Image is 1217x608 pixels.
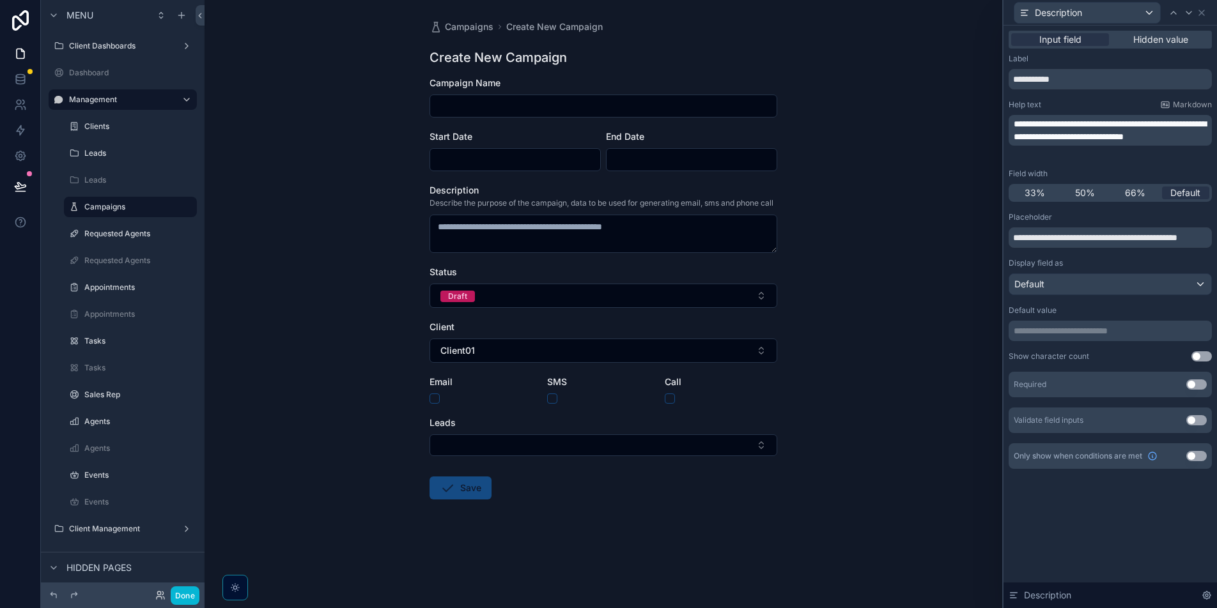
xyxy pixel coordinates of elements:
span: 33% [1025,186,1045,199]
label: Sales Rep [84,390,194,400]
span: Description [1024,589,1071,602]
label: Client Management [69,524,176,534]
a: Leads [64,143,197,163]
label: Default value [1009,305,1057,315]
label: Appointments [84,309,194,319]
a: Dashboard [49,63,197,83]
a: Campaigns [430,20,493,33]
a: Markdown [1160,100,1212,110]
label: Label [1009,54,1028,64]
label: Field width [1009,169,1048,179]
label: Leads [84,148,194,158]
span: Email [430,376,453,387]
span: Hidden value [1133,33,1188,46]
label: Client Dashboards [69,41,176,51]
span: Default [1014,278,1044,291]
label: Appointments [84,282,194,293]
label: Dashboard [69,68,194,78]
a: Campaigns [64,197,197,217]
button: Description [1014,2,1161,24]
span: Hidden pages [66,561,132,574]
span: Description [1035,6,1082,19]
a: Leads [64,170,197,190]
a: Requested Agents [64,250,197,271]
span: Default [1170,186,1200,199]
label: Clients [84,121,194,132]
label: Events [84,497,194,507]
div: Show character count [1009,351,1089,361]
a: Clients [64,116,197,137]
label: Management [69,95,171,105]
a: Support Ticket [49,545,197,566]
button: Default [1009,273,1212,295]
label: Help text [1009,100,1041,110]
button: Done [171,586,199,605]
label: Events [84,470,194,480]
span: End Date [606,131,644,142]
a: Create New Campaign [506,20,603,33]
button: Save [430,476,492,499]
span: SMS [547,376,567,387]
a: Agents [64,411,197,432]
a: Agents [64,438,197,459]
a: Tasks [64,358,197,378]
a: Events [64,492,197,512]
div: Required [1014,379,1046,390]
span: 66% [1125,186,1145,199]
span: Status [430,266,457,277]
span: Leads [430,417,456,428]
label: Agents [84,416,194,427]
span: Client01 [440,344,475,357]
label: Tasks [84,363,194,373]
a: Appointments [64,304,197,324]
div: Draft [448,291,467,302]
label: Requested Agents [84,255,194,266]
label: Campaigns [84,202,189,212]
label: Agents [84,443,194,453]
a: Events [64,465,197,485]
label: Support Ticket [69,551,194,561]
span: Menu [66,9,93,22]
button: Select Button [430,284,777,308]
span: Call [665,376,681,387]
span: Markdown [1173,100,1212,110]
label: Tasks [84,336,194,346]
span: Describe the purpose of the campaign, data to be used for generating email, sms and phone call [430,198,773,208]
span: Campaigns [445,20,493,33]
div: Validate field inputs [1014,415,1083,425]
label: Placeholder [1009,212,1052,222]
a: Sales Rep [64,384,197,405]
span: Input field [1039,33,1081,46]
label: Leads [84,175,194,185]
a: Appointments [64,277,197,298]
span: Campaign Name [430,77,500,88]
span: Client [430,321,454,332]
label: Display field as [1009,258,1063,268]
a: Management [49,89,197,110]
span: Start Date [430,131,472,142]
span: Description [430,185,479,195]
a: Requested Agents [64,224,197,244]
label: Requested Agents [84,229,194,239]
span: Only show when conditions are met [1014,451,1142,461]
button: Select Button [430,434,777,456]
span: 50% [1075,186,1095,199]
h1: Create New Campaign [430,49,567,66]
div: scrollable content [1009,115,1212,146]
a: Client Management [49,519,197,539]
a: Client Dashboards [49,36,197,56]
a: Tasks [64,331,197,351]
button: Select Button [430,338,777,363]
